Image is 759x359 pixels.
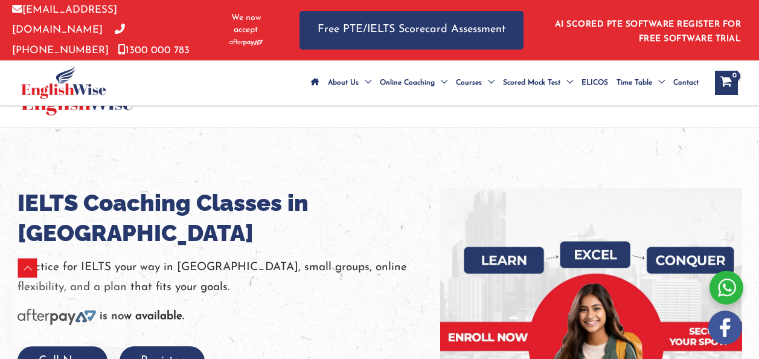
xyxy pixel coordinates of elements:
img: white-facebook.png [708,311,742,344]
b: is now available. [100,311,184,322]
span: Courses [456,62,482,104]
a: Contact [669,62,703,104]
span: Menu Toggle [652,62,665,104]
a: View Shopping Cart, empty [715,71,738,95]
span: Time Table [616,62,652,104]
a: Free PTE/IELTS Scorecard Assessment [299,11,524,49]
span: ELICOS [581,62,608,104]
aside: Header Widget 1 [548,10,747,50]
a: Online CoachingMenu Toggle [376,62,452,104]
span: About Us [328,62,359,104]
a: 1300 000 783 [118,45,190,56]
a: CoursesMenu Toggle [452,62,499,104]
a: [PHONE_NUMBER] [12,25,125,55]
span: Online Coaching [380,62,435,104]
span: Menu Toggle [560,62,573,104]
h1: IELTS Coaching Classes in [GEOGRAPHIC_DATA] [18,188,440,248]
span: We now accept [223,12,269,36]
span: Contact [673,62,699,104]
span: Scored Mock Test [503,62,560,104]
a: [EMAIL_ADDRESS][DOMAIN_NAME] [12,5,117,35]
a: About UsMenu Toggle [324,62,376,104]
p: Practice for IELTS your way in [GEOGRAPHIC_DATA], small groups, online flexibility, and a plan th... [18,257,440,298]
img: cropped-ew-logo [21,66,106,99]
a: ELICOS [577,62,612,104]
span: Menu Toggle [359,62,371,104]
a: Time TableMenu Toggle [612,62,669,104]
img: Afterpay-Logo [229,39,263,46]
a: AI SCORED PTE SOFTWARE REGISTER FOR FREE SOFTWARE TRIAL [555,20,741,44]
span: Menu Toggle [435,62,447,104]
span: Menu Toggle [482,62,495,104]
nav: Site Navigation: Main Menu [307,62,703,104]
a: Scored Mock TestMenu Toggle [499,62,577,104]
